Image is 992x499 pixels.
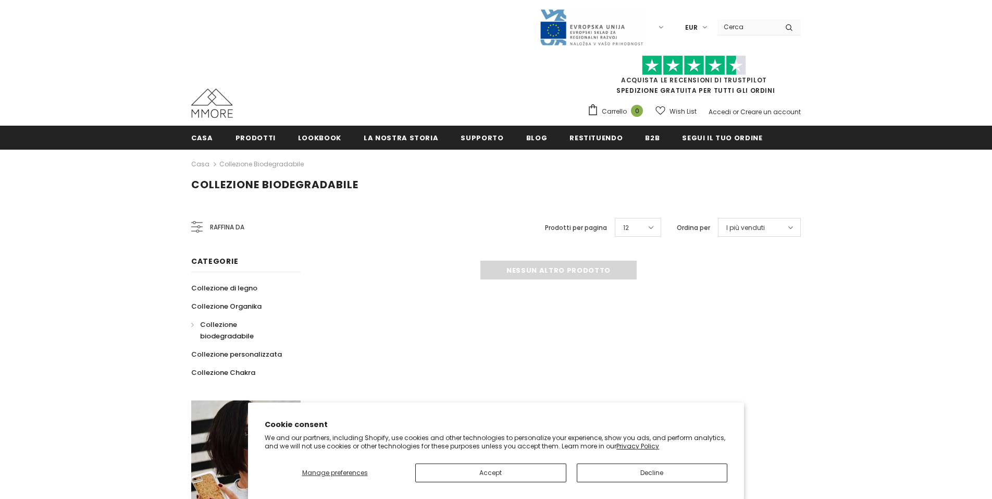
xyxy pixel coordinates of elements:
span: supporto [461,133,503,143]
a: Restituendo [569,126,623,149]
a: Collezione di legno [191,279,257,297]
img: Casi MMORE [191,89,233,118]
a: Blog [526,126,548,149]
h2: Cookie consent [265,419,727,430]
a: Creare un account [740,107,801,116]
button: Decline [577,464,728,482]
span: B2B [645,133,660,143]
span: Categorie [191,256,238,266]
span: Collezione biodegradabile [191,177,358,192]
a: Segui il tuo ordine [682,126,762,149]
a: Accedi [709,107,731,116]
a: Acquista le recensioni di TrustPilot [621,76,767,84]
span: La nostra storia [364,133,438,143]
span: 12 [623,223,629,233]
span: Manage preferences [302,468,368,477]
a: Lookbook [298,126,341,149]
a: Wish List [655,102,697,120]
img: Javni Razpis [539,8,643,46]
button: Accept [415,464,566,482]
span: Wish List [669,106,697,117]
a: Collezione biodegradabile [219,160,304,168]
label: Ordina per [677,223,710,233]
a: Privacy Policy [616,442,659,451]
a: Javni Razpis [539,22,643,31]
a: Collezione Organika [191,297,262,315]
span: SPEDIZIONE GRATUITA PER TUTTI GLI ORDINI [587,60,801,95]
a: Carrello 0 [587,104,648,119]
input: Search Site [717,19,777,34]
span: Lookbook [298,133,341,143]
span: Collezione Chakra [191,368,255,378]
a: Collezione Chakra [191,363,255,382]
a: Collezione personalizzata [191,345,282,363]
span: I più venduti [726,223,765,233]
span: 0 [631,105,643,117]
span: Collezione Organika [191,301,262,311]
a: Collezione biodegradabile [191,315,289,345]
label: Prodotti per pagina [545,223,607,233]
a: B2B [645,126,660,149]
a: La nostra storia [364,126,438,149]
span: Carrello [602,106,627,117]
span: Segui il tuo ordine [682,133,762,143]
span: Casa [191,133,213,143]
a: Casa [191,126,213,149]
p: We and our partners, including Shopify, use cookies and other technologies to personalize your ex... [265,434,727,450]
button: Manage preferences [265,464,405,482]
span: Collezione di legno [191,283,257,293]
span: Blog [526,133,548,143]
span: Collezione personalizzata [191,349,282,359]
span: Collezione biodegradabile [200,320,254,341]
span: Raffina da [210,222,244,233]
span: Restituendo [569,133,623,143]
span: or [733,107,739,116]
a: supporto [461,126,503,149]
span: EUR [685,22,698,33]
img: Fidati di Pilot Stars [642,55,746,76]
a: Casa [191,158,209,171]
a: Prodotti [235,126,276,149]
span: Prodotti [235,133,276,143]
